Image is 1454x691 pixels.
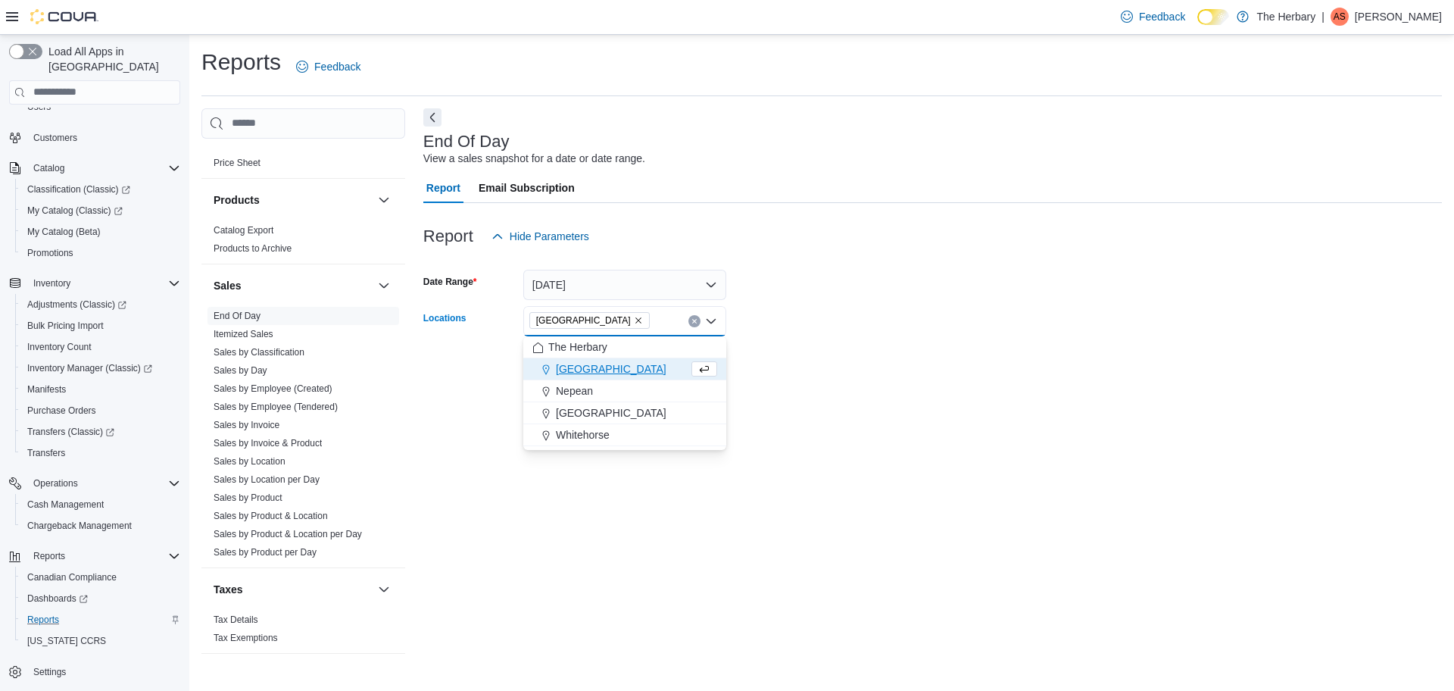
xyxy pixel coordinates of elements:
[21,517,180,535] span: Chargeback Management
[1355,8,1442,26] p: [PERSON_NAME]
[423,276,477,288] label: Date Range
[15,179,186,200] a: Classification (Classic)
[21,632,180,650] span: Washington CCRS
[214,242,292,255] span: Products to Archive
[214,383,332,395] span: Sales by Employee (Created)
[3,273,186,294] button: Inventory
[214,278,372,293] button: Sales
[3,661,186,683] button: Settings
[27,274,180,292] span: Inventory
[523,380,726,402] button: Nepean
[27,662,180,681] span: Settings
[423,227,473,245] h3: Report
[27,474,84,492] button: Operations
[426,173,460,203] span: Report
[27,362,152,374] span: Inventory Manager (Classic)
[214,511,328,521] a: Sales by Product & Location
[21,611,180,629] span: Reports
[27,205,123,217] span: My Catalog (Classic)
[21,444,71,462] a: Transfers
[705,315,717,327] button: Close list of options
[42,44,180,74] span: Load All Apps in [GEOGRAPHIC_DATA]
[523,424,726,446] button: Whitehorse
[15,630,186,652] button: [US_STATE] CCRS
[27,128,180,147] span: Customers
[27,320,104,332] span: Bulk Pricing Import
[21,317,110,335] a: Bulk Pricing Import
[556,361,666,377] span: [GEOGRAPHIC_DATA]
[214,582,243,597] h3: Taxes
[33,666,66,678] span: Settings
[423,312,466,324] label: Locations
[214,474,320,486] span: Sales by Location per Day
[15,221,186,242] button: My Catalog (Beta)
[21,568,123,586] a: Canadian Compliance
[15,515,186,536] button: Chargeback Management
[15,567,186,588] button: Canadian Compliance
[33,277,70,289] span: Inventory
[3,158,186,179] button: Catalog
[21,402,102,420] a: Purchase Orders
[201,47,281,77] h1: Reports
[15,315,186,336] button: Bulk Pricing Import
[15,294,186,315] a: Adjustments (Classic)
[214,437,322,449] span: Sales by Invoice & Product
[27,614,59,626] span: Reports
[556,405,666,421] span: [GEOGRAPHIC_DATA]
[27,183,130,195] span: Classification (Classic)
[27,426,114,438] span: Transfers (Classic)
[15,242,186,264] button: Promotions
[21,423,120,441] a: Transfers (Classic)
[536,313,631,328] span: [GEOGRAPHIC_DATA]
[21,568,180,586] span: Canadian Compliance
[27,520,132,532] span: Chargeback Management
[214,614,258,626] span: Tax Details
[27,547,71,565] button: Reports
[21,317,180,335] span: Bulk Pricing Import
[214,492,282,503] a: Sales by Product
[1334,8,1346,26] span: AS
[485,221,595,252] button: Hide Parameters
[214,614,258,625] a: Tax Details
[21,589,94,608] a: Dashboards
[214,192,372,208] button: Products
[15,421,186,442] a: Transfers (Classic)
[21,338,98,356] a: Inventory Count
[3,473,186,494] button: Operations
[21,402,180,420] span: Purchase Orders
[214,346,304,358] span: Sales by Classification
[290,52,367,82] a: Feedback
[21,496,180,514] span: Cash Management
[201,154,405,178] div: Pricing
[423,108,442,127] button: Next
[21,380,180,399] span: Manifests
[21,611,65,629] a: Reports
[214,364,267,377] span: Sales by Day
[1256,8,1315,26] p: The Herbary
[15,379,186,400] button: Manifests
[375,277,393,295] button: Sales
[523,358,726,380] button: [GEOGRAPHIC_DATA]
[529,312,650,329] span: Kingston
[214,401,338,413] span: Sales by Employee (Tendered)
[15,200,186,221] a: My Catalog (Classic)
[21,202,129,220] a: My Catalog (Classic)
[214,632,278,644] span: Tax Exemptions
[15,358,186,379] a: Inventory Manager (Classic)
[214,420,279,430] a: Sales by Invoice
[27,247,73,259] span: Promotions
[15,442,186,464] button: Transfers
[21,359,180,377] span: Inventory Manager (Classic)
[21,632,112,650] a: [US_STATE] CCRS
[510,229,589,244] span: Hide Parameters
[21,295,133,314] a: Adjustments (Classic)
[15,336,186,358] button: Inventory Count
[33,162,64,174] span: Catalog
[214,547,317,558] a: Sales by Product per Day
[214,438,322,449] a: Sales by Invoice & Product
[21,98,180,116] span: Users
[27,571,117,583] span: Canadian Compliance
[214,546,317,558] span: Sales by Product per Day
[214,310,261,322] span: End Of Day
[214,510,328,522] span: Sales by Product & Location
